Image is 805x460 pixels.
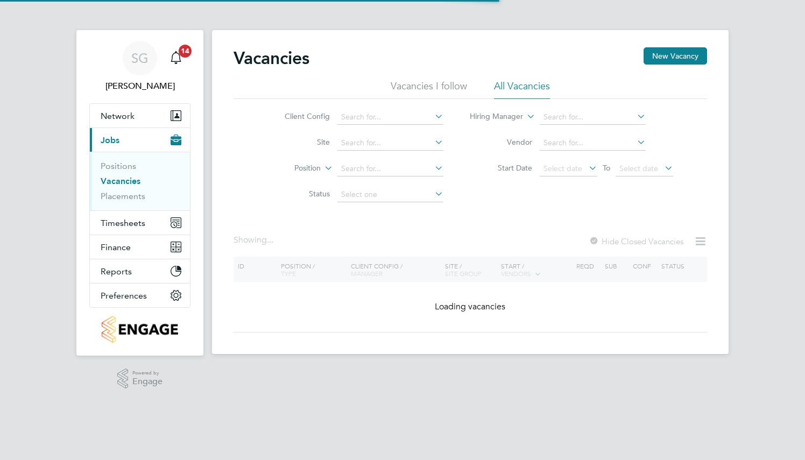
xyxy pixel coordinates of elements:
[101,218,145,228] span: Timesheets
[337,110,443,125] input: Search for...
[101,135,119,145] span: Jobs
[470,163,532,173] label: Start Date
[76,30,203,356] nav: Main navigation
[494,80,550,99] li: All Vacancies
[90,259,190,283] button: Reports
[101,242,131,252] span: Finance
[540,110,646,125] input: Search for...
[268,189,330,199] label: Status
[644,47,707,65] button: New Vacancy
[165,41,187,75] a: 14
[540,136,646,151] input: Search for...
[90,104,190,128] button: Network
[337,136,443,151] input: Search for...
[101,161,136,171] a: Positions
[543,164,582,173] span: Select date
[89,80,190,93] span: Sophia Goodwin
[337,187,443,202] input: Select one
[90,235,190,259] button: Finance
[131,51,149,65] span: SG
[589,236,683,246] label: Hide Closed Vacancies
[391,80,467,99] li: Vacancies I follow
[259,163,321,174] label: Position
[268,111,330,121] label: Client Config
[89,316,190,343] a: Go to home page
[268,137,330,147] label: Site
[234,235,276,246] div: Showing
[337,161,443,176] input: Search for...
[101,266,132,277] span: Reports
[101,176,140,186] a: Vacancies
[90,211,190,235] button: Timesheets
[90,128,190,152] button: Jobs
[90,152,190,210] div: Jobs
[470,137,532,147] label: Vendor
[102,316,179,343] img: engagetech2-logo-retina.png
[90,284,190,307] button: Preferences
[132,377,163,386] span: Engage
[117,369,163,389] a: Powered byEngage
[234,47,309,69] h2: Vacancies
[461,111,523,122] label: Hiring Manager
[101,291,147,301] span: Preferences
[619,164,658,173] span: Select date
[89,41,190,93] a: SG[PERSON_NAME]
[101,111,135,121] span: Network
[599,161,613,175] span: To
[101,191,145,201] a: Placements
[267,235,273,245] span: ...
[179,45,192,58] span: 14
[132,369,163,378] span: Powered by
